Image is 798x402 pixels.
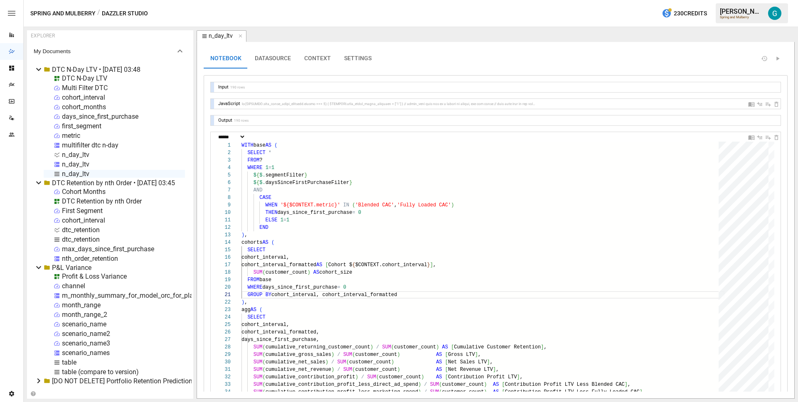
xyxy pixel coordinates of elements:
div: 3 [216,157,231,164]
span: ) [370,344,373,350]
span: ( [262,374,265,380]
span: cumulative_net_sales [266,359,325,365]
span: d [415,382,418,387]
div: table (compare to version) [62,368,139,376]
span: [ [445,367,448,373]
div: Delete Cell [773,133,780,141]
span: Cohort $ [328,262,352,268]
div: channel [62,282,85,290]
div: 32 [216,373,231,381]
span: Contribution Profit LTV [448,374,517,380]
span: SUM [343,367,352,373]
div: 31 [216,366,231,373]
div: 4 [216,164,231,172]
span: { [256,180,259,186]
span: base [254,142,266,148]
span: ) [241,232,244,238]
div: DTC Retention by nth Order [62,197,142,205]
span: ) [331,352,334,358]
span: ( [439,382,442,387]
div: 8 [216,194,231,201]
span: , [496,367,499,373]
span: cumulative_gross_sales [266,352,331,358]
span: ) [421,374,424,380]
div: 12 [216,224,231,231]
span: } [349,180,352,186]
span: Net Sales LTV [448,359,487,365]
div: 190 rows [234,118,249,123]
div: 6 [216,179,231,186]
span: ( [271,240,274,245]
span: , [394,202,397,208]
span: ( [274,142,277,148]
span: CASE [259,195,271,201]
span: cumulative_returning_customer_count [266,344,370,350]
div: scenario_name2 [62,330,110,338]
span: ( [352,352,355,358]
span: AS [313,270,319,275]
span: ] [475,352,478,358]
div: 13 [216,231,231,239]
span: d [415,389,418,395]
span: SUM [430,389,439,395]
span: ( [262,352,265,358]
span: days_since_first_purchase [262,284,337,290]
span: ) [355,374,358,380]
span: / [424,389,427,395]
span: Contribution Profit LTV Less Fully Loaded CAC [505,389,640,395]
span: END [259,225,268,230]
div: 27 [216,336,231,343]
span: daysSinceFirstPurchaseFilter [266,180,350,186]
span: AS [266,142,271,148]
div: DTC N-Day LTV [62,74,107,82]
span: customer_count [379,374,421,380]
span: segmentFilter [266,172,305,178]
span: ( [376,374,379,380]
div: first_segment [62,122,101,130]
div: Documentation [748,100,755,108]
div: scenario_name3 [62,339,110,347]
span: cohorts [241,240,262,245]
span: WHEN [266,202,278,208]
span: Contribution Profit LTV Less Blended CAC [505,382,625,387]
div: 7 [216,186,231,194]
span: ( [262,389,265,395]
span: SUM [254,359,263,365]
span: = [268,165,271,171]
span: ] [487,359,490,365]
span: = [352,210,355,216]
span: customer_count [355,367,397,373]
div: Delete Cell [773,100,780,108]
div: n_day_ltv [62,170,89,178]
span: customer_count [355,352,397,358]
div: 17 [216,261,231,269]
span: 230 Credits [674,8,707,19]
span: ( [352,367,355,373]
div: 14 [216,239,231,246]
div: 26 [216,328,231,336]
span: / [376,344,379,350]
button: Collapse Folders [29,391,37,397]
span: My Documents [34,48,175,54]
span: AS [251,307,256,313]
span: , [520,374,523,380]
div: nth_order_retention [62,255,118,262]
span: { [256,172,259,178]
span: 'Fully Loaded CAC' [397,202,451,208]
span: cohort_interval, [241,255,289,260]
span: FROM [247,277,259,283]
div: 190 rows [230,85,245,89]
span: ] [625,382,628,387]
span: days_since_first_purchase [277,210,352,216]
div: 18 [216,269,231,276]
button: DATASOURCE [248,49,298,69]
span: ] [541,344,544,350]
span: SUM [254,270,263,275]
span: GROUP [247,292,262,298]
span: cohort_interval, [241,322,289,328]
div: Insert Cell Above [756,100,763,108]
span: , [490,359,493,365]
div: 30 [216,358,231,366]
div: Insert Cell Below [765,100,771,108]
div: 5 [216,172,231,179]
